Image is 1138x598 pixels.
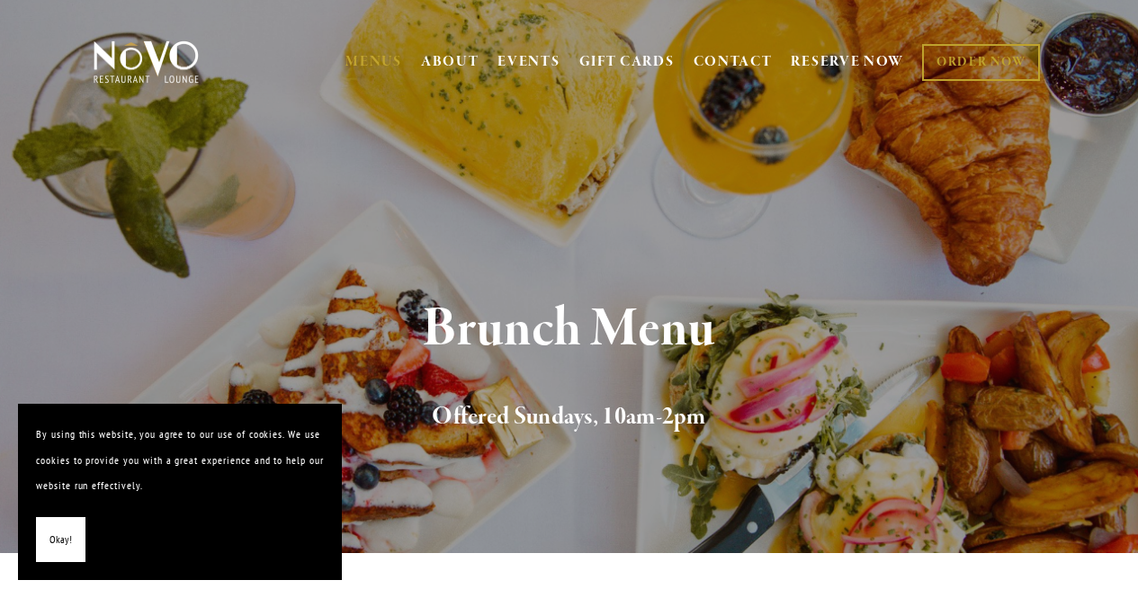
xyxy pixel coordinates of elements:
a: EVENTS [497,53,560,71]
p: By using this website, you agree to our use of cookies. We use cookies to provide you with a grea... [36,422,324,499]
button: Okay! [36,517,85,563]
h1: Brunch Menu [119,300,1019,359]
a: CONTACT [694,45,773,79]
h2: Offered Sundays, 10am-2pm [119,398,1019,436]
section: Cookie banner [18,404,342,580]
a: MENUS [345,53,402,71]
a: ABOUT [421,53,479,71]
span: Okay! [49,527,72,553]
img: Novo Restaurant &amp; Lounge [90,40,202,85]
a: GIFT CARDS [579,45,675,79]
a: ORDER NOW [922,44,1040,81]
a: RESERVE NOW [791,45,904,79]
